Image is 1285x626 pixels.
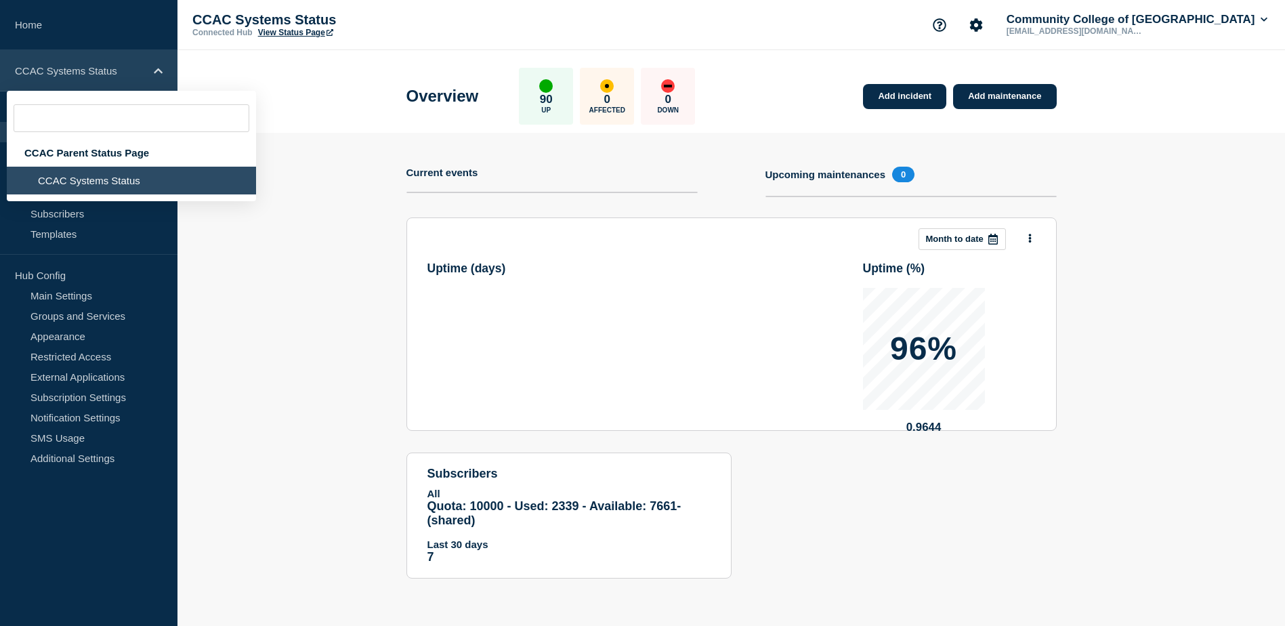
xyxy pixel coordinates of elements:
[765,169,886,180] h4: Upcoming maintenances
[406,87,479,106] h1: Overview
[925,11,954,39] button: Support
[890,333,957,365] p: 96%
[953,84,1056,109] a: Add maintenance
[427,550,711,564] p: 7
[7,167,256,194] li: CCAC Systems Status
[427,467,711,481] h4: subscribers
[604,93,610,106] p: 0
[863,262,1036,276] h3: Uptime ( % )
[657,106,679,114] p: Down
[962,11,990,39] button: Account settings
[539,79,553,93] div: up
[892,167,914,182] span: 0
[540,93,553,106] p: 90
[661,79,675,93] div: down
[926,234,984,244] p: Month to date
[258,28,333,37] a: View Status Page
[406,167,478,178] h4: Current events
[15,65,145,77] p: CCAC Systems Status
[863,421,985,434] p: 0.9644
[427,262,600,276] h3: Uptime ( days )
[192,12,463,28] p: CCAC Systems Status
[427,539,711,550] p: Last 30 days
[589,106,625,114] p: Affected
[863,84,946,109] a: Add incident
[192,28,253,37] p: Connected Hub
[427,488,711,499] p: All
[665,93,671,106] p: 0
[1004,13,1270,26] button: Community College of [GEOGRAPHIC_DATA]
[600,79,614,93] div: affected
[427,499,681,527] span: Quota: 10000 - Used: 2339 - Available: 7661 - (shared)
[7,139,256,167] div: CCAC Parent Status Page
[919,228,1006,250] button: Month to date
[1004,26,1145,36] p: [EMAIL_ADDRESS][DOMAIN_NAME]
[541,106,551,114] p: Up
